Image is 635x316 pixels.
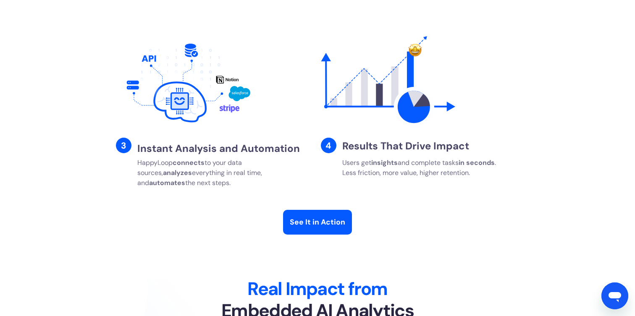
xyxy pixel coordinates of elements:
[137,158,299,188] p: HappyLoop to your data sources, everything in real time, and the next steps.
[342,158,504,178] p: Users get and complete tasks . Less friction, more value, higher retention.
[321,33,455,133] img: The results delivered to the user including charts, tables, answers generated by HappyLoop AI
[173,158,205,167] strong: connects
[283,210,352,234] a: See It in Action
[371,158,398,167] strong: insights
[149,178,185,187] strong: automates
[601,282,628,309] iframe: 메시징 창을 시작하는 버튼
[116,138,131,153] div: 3
[459,158,495,167] strong: in seconds
[137,142,300,155] strong: Instant Analysis and Automation
[163,168,192,177] strong: analyzes
[116,33,250,133] img: Illustration of a human brain with AI elements, symbolizing the intelligence of HappyLoop AI.
[342,139,469,152] strong: Results That Drive Impact
[321,138,336,153] div: 4
[290,217,345,227] div: See It in Action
